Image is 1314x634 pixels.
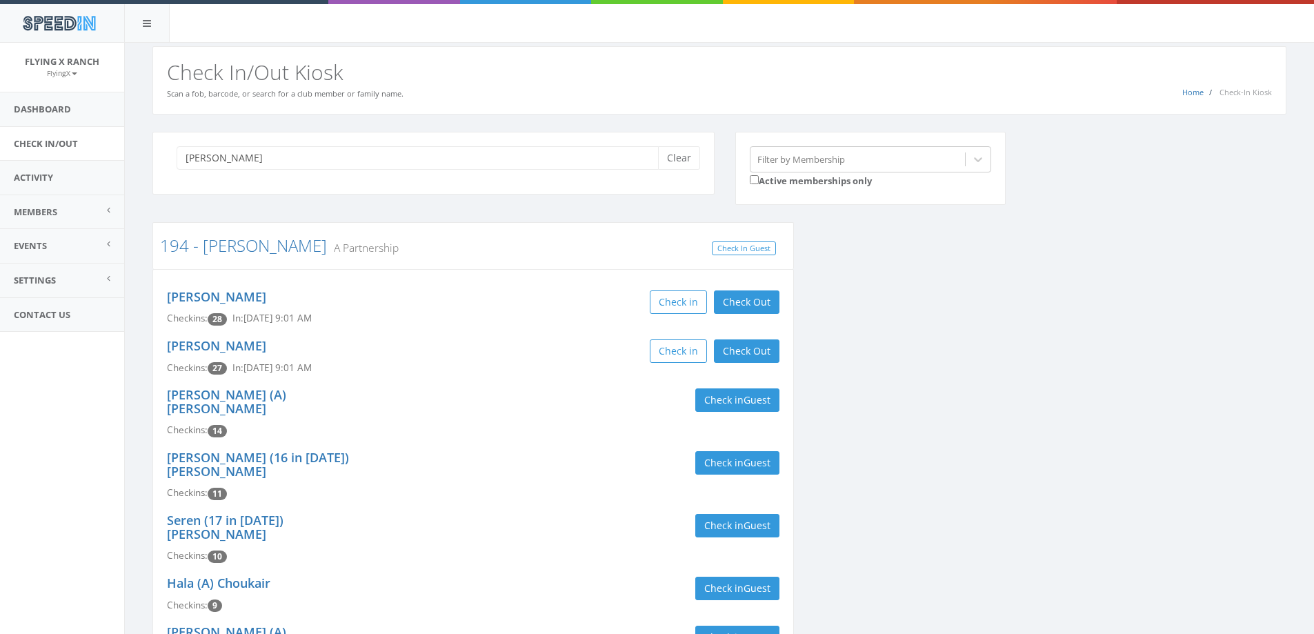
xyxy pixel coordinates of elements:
[695,577,779,600] button: Check inGuest
[14,239,47,252] span: Events
[167,424,208,436] span: Checkins:
[695,388,779,412] button: Check inGuest
[695,514,779,537] button: Check inGuest
[744,456,770,469] span: Guest
[232,361,312,374] span: In: [DATE] 9:01 AM
[14,206,57,218] span: Members
[167,549,208,562] span: Checkins:
[160,234,327,257] a: 194 - [PERSON_NAME]
[1220,87,1272,97] span: Check-In Kiosk
[650,339,707,363] button: Check in
[208,313,227,326] span: Checkin count
[167,361,208,374] span: Checkins:
[16,10,102,36] img: speedin_logo.png
[177,146,668,170] input: Search a name to check in
[327,240,399,255] small: A Partnership
[167,88,404,99] small: Scan a fob, barcode, or search for a club member or family name.
[47,66,77,79] a: FlyingX
[757,152,845,166] div: Filter by Membership
[658,146,700,170] button: Clear
[1182,87,1204,97] a: Home
[167,486,208,499] span: Checkins:
[167,599,208,611] span: Checkins:
[167,288,266,305] a: [PERSON_NAME]
[167,575,270,591] a: Hala (A) Choukair
[712,241,776,256] a: Check In Guest
[14,274,56,286] span: Settings
[208,551,227,563] span: Checkin count
[714,290,779,314] button: Check Out
[750,172,872,188] label: Active memberships only
[650,290,707,314] button: Check in
[167,337,266,354] a: [PERSON_NAME]
[14,308,70,321] span: Contact Us
[208,362,227,375] span: Checkin count
[208,600,222,612] span: Checkin count
[232,312,312,324] span: In: [DATE] 9:01 AM
[167,512,283,542] a: Seren (17 in [DATE]) [PERSON_NAME]
[167,386,286,417] a: [PERSON_NAME] (A) [PERSON_NAME]
[167,61,1272,83] h2: Check In/Out Kiosk
[750,175,759,184] input: Active memberships only
[714,339,779,363] button: Check Out
[208,488,227,500] span: Checkin count
[744,393,770,406] span: Guest
[25,55,99,68] span: Flying X Ranch
[47,68,77,78] small: FlyingX
[744,519,770,532] span: Guest
[208,425,227,437] span: Checkin count
[167,449,349,479] a: [PERSON_NAME] (16 in [DATE]) [PERSON_NAME]
[744,582,770,595] span: Guest
[167,312,208,324] span: Checkins:
[695,451,779,475] button: Check inGuest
